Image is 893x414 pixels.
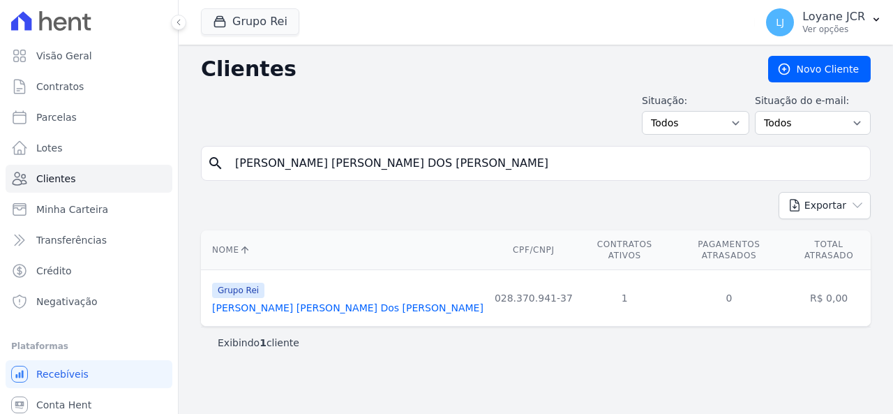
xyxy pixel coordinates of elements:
span: LJ [776,17,784,27]
a: Crédito [6,257,172,285]
i: search [207,155,224,172]
th: Contratos Ativos [578,230,671,270]
input: Buscar por nome, CPF ou e-mail [227,149,864,177]
td: 1 [578,270,671,327]
span: Conta Hent [36,398,91,412]
th: CPF/CNPJ [489,230,578,270]
a: Parcelas [6,103,172,131]
span: Transferências [36,233,107,247]
a: Recebíveis [6,360,172,388]
th: Nome [201,230,489,270]
span: Parcelas [36,110,77,124]
a: Lotes [6,134,172,162]
p: Exibindo cliente [218,336,299,350]
a: Clientes [6,165,172,193]
span: Clientes [36,172,75,186]
td: 0 [671,270,787,327]
span: Minha Carteira [36,202,108,216]
td: 028.370.941-37 [489,270,578,327]
a: Novo Cliente [768,56,871,82]
div: Plataformas [11,338,167,355]
th: Pagamentos Atrasados [671,230,787,270]
span: Crédito [36,264,72,278]
span: Visão Geral [36,49,92,63]
a: [PERSON_NAME] [PERSON_NAME] Dos [PERSON_NAME] [212,302,483,313]
p: Loyane JCR [802,10,865,24]
span: Recebíveis [36,367,89,381]
a: Visão Geral [6,42,172,70]
label: Situação: [642,94,749,108]
a: Transferências [6,226,172,254]
span: Negativação [36,295,98,309]
a: Contratos [6,73,172,101]
h2: Clientes [201,57,746,82]
p: Ver opções [802,24,865,35]
button: LJ Loyane JCR Ver opções [755,3,893,42]
th: Total Atrasado [787,230,871,270]
label: Situação do e-mail: [755,94,871,108]
span: Contratos [36,80,84,94]
b: 1 [260,337,267,348]
td: R$ 0,00 [787,270,871,327]
button: Grupo Rei [201,8,299,35]
span: Grupo Rei [212,283,264,298]
a: Minha Carteira [6,195,172,223]
span: Lotes [36,141,63,155]
a: Negativação [6,288,172,316]
button: Exportar [779,192,871,219]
